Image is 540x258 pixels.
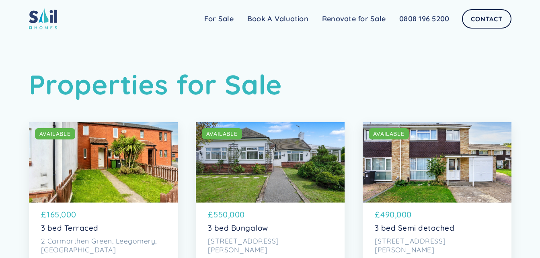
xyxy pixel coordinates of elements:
p: 3 bed Semi detached [375,223,499,233]
p: 490,000 [380,209,412,221]
p: £ [375,209,380,221]
p: 165,000 [47,209,76,221]
h1: Properties for Sale [29,68,511,101]
a: Book A Valuation [240,11,315,27]
img: sail home logo colored [29,8,57,29]
div: AVAILABLE [39,130,71,138]
a: Contact [462,9,511,29]
div: AVAILABLE [373,130,404,138]
p: 550,000 [214,209,245,221]
a: 0808 196 5200 [392,11,456,27]
a: For Sale [197,11,240,27]
p: 2 Carmarthen Green, Leegomery, [GEOGRAPHIC_DATA] [41,237,166,255]
p: 3 bed Terraced [41,223,166,233]
p: [STREET_ADDRESS][PERSON_NAME] [208,237,333,255]
p: £ [208,209,213,221]
p: £ [41,209,46,221]
a: Renovate for Sale [315,11,392,27]
div: AVAILABLE [206,130,238,138]
p: [STREET_ADDRESS][PERSON_NAME] [375,237,499,255]
p: 3 bed Bungalow [208,223,333,233]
